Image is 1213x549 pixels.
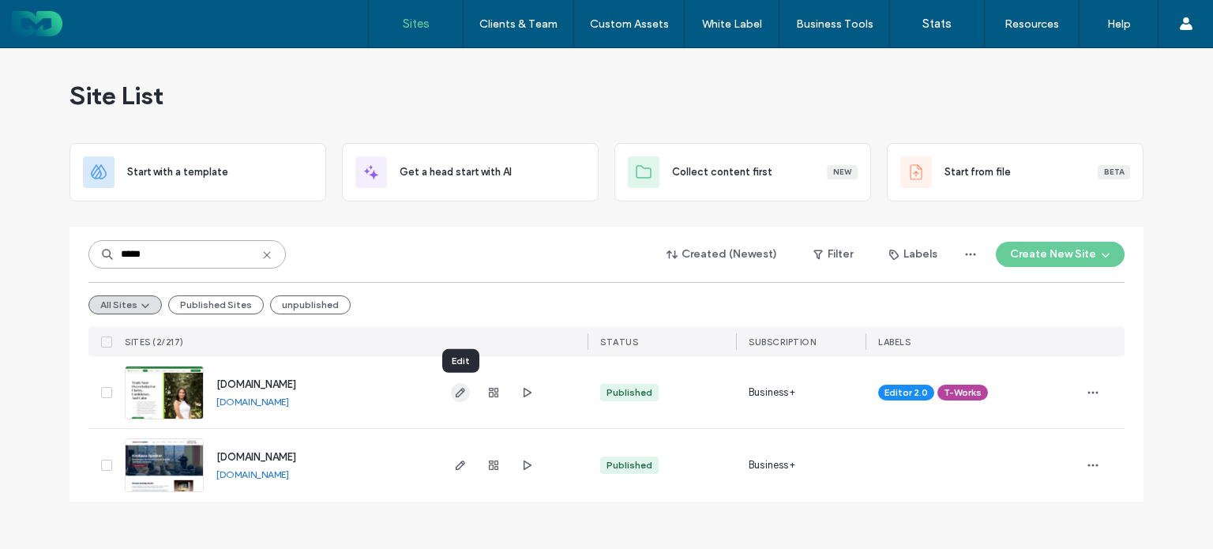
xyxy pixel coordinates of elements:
div: Published [606,385,652,400]
label: Resources [1005,17,1059,31]
div: New [827,165,858,179]
label: Clients & Team [479,17,558,31]
button: unpublished [270,295,351,314]
label: White Label [702,17,762,31]
label: Business Tools [796,17,873,31]
span: LABELS [878,337,911,348]
span: Business+ [749,457,795,473]
button: Labels [875,242,952,267]
div: Edit [442,349,479,373]
div: Start with a template [69,143,326,201]
button: Published Sites [168,295,264,314]
a: [DOMAIN_NAME] [216,451,296,463]
label: Stats [922,17,952,31]
div: Published [606,458,652,472]
span: Get a head start with AI [400,164,512,180]
div: Get a head start with AI [342,143,599,201]
span: Business+ [749,385,795,400]
span: Start from file [944,164,1011,180]
span: Collect content first [672,164,772,180]
label: Sites [403,17,430,31]
button: Create New Site [996,242,1125,267]
span: Start with a template [127,164,228,180]
span: SUBSCRIPTION [749,337,816,348]
span: STATUS [600,337,638,348]
span: SITES (2/217) [125,337,184,348]
div: Collect content firstNew [614,143,871,201]
span: Site List [69,80,163,111]
button: Created (Newest) [653,242,791,267]
span: Help [36,11,68,25]
label: Help [1107,17,1131,31]
button: All Sites [88,295,162,314]
span: T-Works [944,385,982,400]
a: [DOMAIN_NAME] [216,396,289,408]
span: Editor 2.0 [884,385,928,400]
label: Custom Assets [590,17,669,31]
div: Beta [1098,165,1130,179]
a: [DOMAIN_NAME] [216,378,296,390]
a: [DOMAIN_NAME] [216,468,289,480]
button: Filter [798,242,869,267]
div: Start from fileBeta [887,143,1144,201]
